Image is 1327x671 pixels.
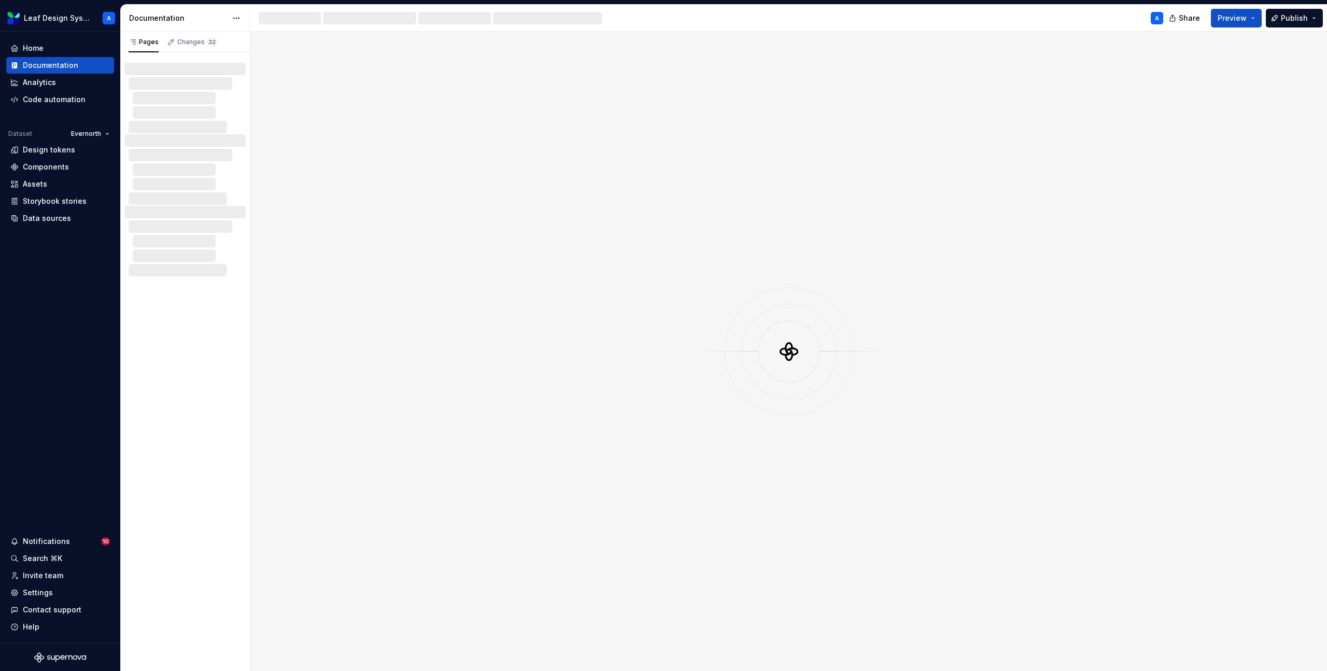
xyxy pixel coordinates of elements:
[6,40,114,57] a: Home
[6,193,114,209] a: Storybook stories
[101,537,110,546] span: 10
[2,7,118,29] button: Leaf Design SystemA
[23,553,62,564] div: Search ⌘K
[23,162,69,172] div: Components
[6,57,114,74] a: Documentation
[6,584,114,601] a: Settings
[23,60,78,71] div: Documentation
[129,38,159,46] div: Pages
[1266,9,1323,27] button: Publish
[207,38,217,46] span: 32
[23,43,44,53] div: Home
[6,159,114,175] a: Components
[34,652,86,663] svg: Supernova Logo
[129,13,227,23] div: Documentation
[23,213,71,223] div: Data sources
[23,622,39,632] div: Help
[23,588,53,598] div: Settings
[23,77,56,88] div: Analytics
[23,145,75,155] div: Design tokens
[6,74,114,91] a: Analytics
[107,14,111,22] div: A
[66,127,114,141] button: Evernorth
[1164,9,1207,27] button: Share
[1155,14,1159,22] div: A
[71,130,101,138] span: Evernorth
[23,570,63,581] div: Invite team
[1179,13,1200,23] span: Share
[23,94,86,105] div: Code automation
[7,12,20,24] img: 6e787e26-f4c0-4230-8924-624fe4a2d214.png
[6,210,114,227] a: Data sources
[6,176,114,192] a: Assets
[1211,9,1262,27] button: Preview
[8,130,32,138] div: Dataset
[23,605,81,615] div: Contact support
[6,533,114,550] button: Notifications10
[24,13,90,23] div: Leaf Design System
[23,536,70,547] div: Notifications
[6,142,114,158] a: Design tokens
[23,196,87,206] div: Storybook stories
[6,567,114,584] a: Invite team
[6,550,114,567] button: Search ⌘K
[177,38,217,46] div: Changes
[1218,13,1247,23] span: Preview
[6,602,114,618] button: Contact support
[6,91,114,108] a: Code automation
[23,179,47,189] div: Assets
[1281,13,1308,23] span: Publish
[6,619,114,635] button: Help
